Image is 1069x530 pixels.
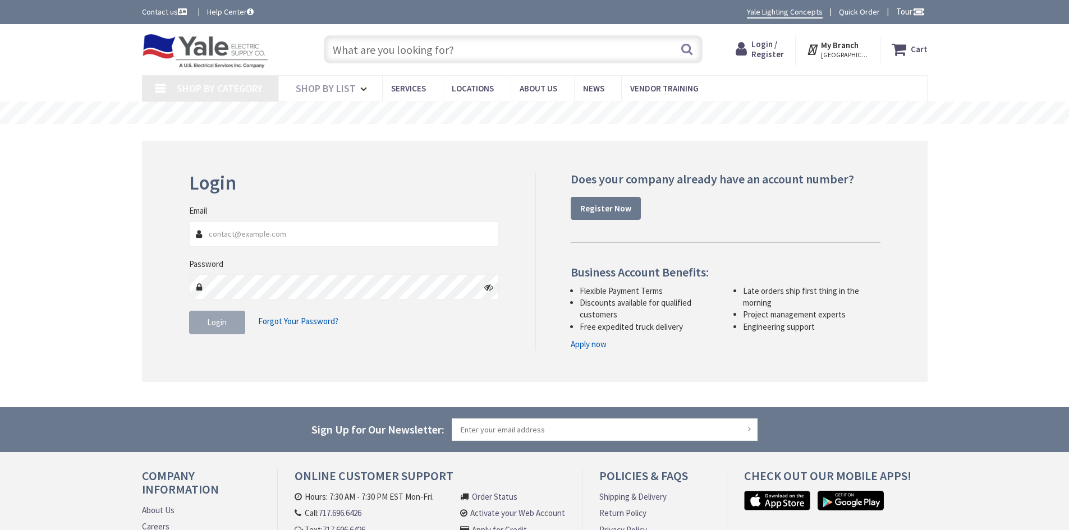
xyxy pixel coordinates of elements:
[142,504,175,516] a: About Us
[311,422,444,436] span: Sign Up for Our Newsletter:
[580,321,717,333] li: Free expedited truck delivery
[580,203,631,214] strong: Register Now
[295,469,565,491] h4: Online Customer Support
[583,83,604,94] span: News
[177,82,263,95] span: Shop By Category
[751,39,784,59] span: Login / Register
[744,469,936,491] h4: Check out Our Mobile Apps!
[839,6,880,17] a: Quick Order
[296,82,356,95] span: Shop By List
[892,39,928,59] a: Cart
[189,311,245,334] button: Login
[142,34,269,68] img: Yale Electric Supply Co.
[743,321,880,333] li: Engineering support
[520,83,557,94] span: About Us
[142,469,260,504] h4: Company Information
[571,338,607,350] a: Apply now
[189,258,223,270] label: Password
[295,491,450,503] li: Hours: 7:30 AM - 7:30 PM EST Mon-Fri.
[630,83,699,94] span: Vendor Training
[599,507,646,519] a: Return Policy
[207,6,254,17] a: Help Center
[207,317,227,328] span: Login
[896,6,925,17] span: Tour
[484,283,493,292] i: Click here to show/hide password
[747,6,823,19] a: Yale Lighting Concepts
[743,285,880,309] li: Late orders ship first thing in the morning
[472,491,517,503] a: Order Status
[736,39,784,59] a: Login / Register
[189,205,207,216] label: Email
[452,83,494,94] span: Locations
[452,418,758,441] input: Enter your email address
[324,35,703,63] input: What are you looking for?
[319,507,361,519] a: 717.696.6426
[571,197,641,220] a: Register Now
[599,491,667,503] a: Shipping & Delivery
[571,265,880,279] h4: Business Account Benefits:
[258,311,338,332] a: Forgot Your Password?
[806,39,869,59] div: My Branch [GEOGRAPHIC_DATA], [GEOGRAPHIC_DATA]
[571,172,880,186] h4: Does your company already have an account number?
[189,222,499,247] input: Email
[599,469,709,491] h4: Policies & FAQs
[258,316,338,326] span: Forgot Your Password?
[189,172,499,194] h2: Login
[470,507,565,519] a: Activate your Web Account
[295,507,450,519] li: Call:
[580,297,717,321] li: Discounts available for qualified customers
[743,308,880,320] li: Project management experts
[391,83,426,94] span: Services
[821,40,859,50] strong: My Branch
[911,39,928,59] strong: Cart
[580,285,717,297] li: Flexible Payment Terms
[142,6,189,17] a: Contact us
[821,50,869,59] span: [GEOGRAPHIC_DATA], [GEOGRAPHIC_DATA]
